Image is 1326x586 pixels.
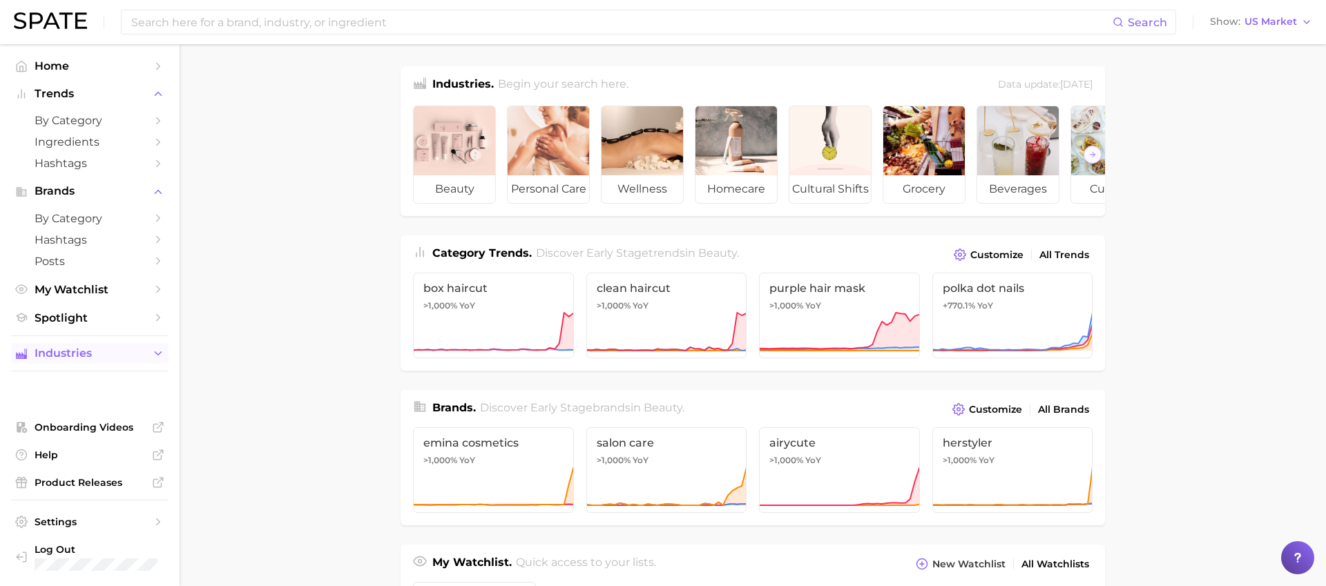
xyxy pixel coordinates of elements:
[423,282,564,295] span: box haircut
[1245,18,1297,26] span: US Market
[11,539,169,575] a: Log out. Currently logged in with e-mail kerryandrews@ipsy.com.
[11,208,169,229] a: by Category
[35,255,145,268] span: Posts
[11,445,169,465] a: Help
[11,472,169,493] a: Product Releases
[949,400,1026,419] button: Customize
[11,55,169,77] a: Home
[11,279,169,300] a: My Watchlist
[912,554,1009,574] button: New Watchlist
[1018,555,1093,574] a: All Watchlists
[943,282,1083,295] span: polka dot nails
[35,516,145,528] span: Settings
[498,76,628,95] h2: Begin your search here.
[586,273,747,358] a: clean haircut>1,000% YoY
[35,157,145,170] span: Hashtags
[759,427,920,513] a: airycute>1,000% YoY
[586,427,747,513] a: salon care>1,000% YoY
[11,131,169,153] a: Ingredients
[883,175,965,203] span: grocery
[130,10,1113,34] input: Search here for a brand, industry, or ingredient
[459,300,475,311] span: YoY
[597,282,737,295] span: clean haircut
[35,543,157,556] span: Log Out
[35,59,145,72] span: Home
[1038,404,1089,416] span: All Brands
[597,455,631,465] span: >1,000%
[413,106,496,204] a: beauty
[11,511,169,532] a: Settings
[998,76,1093,95] div: Data update: [DATE]
[35,185,145,197] span: Brands
[943,436,1083,449] span: herstyler
[413,427,574,513] a: emina cosmetics>1,000% YoY
[805,455,821,466] span: YoY
[759,273,920,358] a: purple hair mask>1,000% YoY
[536,246,739,260] span: Discover Early Stage trends in .
[789,106,872,204] a: cultural shifts
[413,273,574,358] a: box haircut>1,000% YoY
[35,449,145,461] span: Help
[932,427,1093,513] a: herstyler>1,000% YoY
[1210,18,1240,26] span: Show
[11,153,169,174] a: Hashtags
[1039,249,1089,261] span: All Trends
[35,283,145,296] span: My Watchlist
[1070,106,1153,204] a: culinary
[35,421,145,433] span: Onboarding Videos
[423,436,564,449] span: emina cosmetics
[11,181,169,202] button: Brands
[950,245,1027,264] button: Customize
[932,558,1006,570] span: New Watchlist
[769,436,910,449] span: airycute
[1035,400,1093,419] a: All Brands
[432,246,532,260] span: Category Trends .
[597,436,737,449] span: salon care
[695,106,778,204] a: homecare
[35,476,145,489] span: Product Releases
[602,175,683,203] span: wellness
[11,417,169,438] a: Onboarding Videos
[769,300,803,311] span: >1,000%
[35,135,145,148] span: Ingredients
[35,212,145,225] span: by Category
[35,233,145,246] span: Hashtags
[943,455,977,465] span: >1,000%
[969,404,1022,416] span: Customize
[480,401,684,414] span: Discover Early Stage brands in .
[1021,558,1089,570] span: All Watchlists
[516,554,656,574] h2: Quick access to your lists.
[597,300,631,311] span: >1,000%
[507,106,590,204] a: personal care
[459,455,475,466] span: YoY
[789,175,871,203] span: cultural shifts
[979,455,995,466] span: YoY
[1071,175,1153,203] span: culinary
[769,455,803,465] span: >1,000%
[11,110,169,131] a: by Category
[414,175,495,203] span: beauty
[35,114,145,127] span: by Category
[1036,246,1093,264] a: All Trends
[35,88,145,100] span: Trends
[805,300,821,311] span: YoY
[977,106,1059,204] a: beverages
[970,249,1024,261] span: Customize
[432,76,494,95] h1: Industries.
[11,307,169,329] a: Spotlight
[932,273,1093,358] a: polka dot nails+770.1% YoY
[883,106,965,204] a: grocery
[1084,146,1102,164] button: Scroll Right
[11,84,169,104] button: Trends
[633,300,648,311] span: YoY
[423,300,457,311] span: >1,000%
[11,251,169,272] a: Posts
[432,554,512,574] h1: My Watchlist.
[698,246,737,260] span: beauty
[14,12,87,29] img: SPATE
[695,175,777,203] span: homecare
[977,300,993,311] span: YoY
[1207,13,1316,31] button: ShowUS Market
[35,311,145,324] span: Spotlight
[11,229,169,251] a: Hashtags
